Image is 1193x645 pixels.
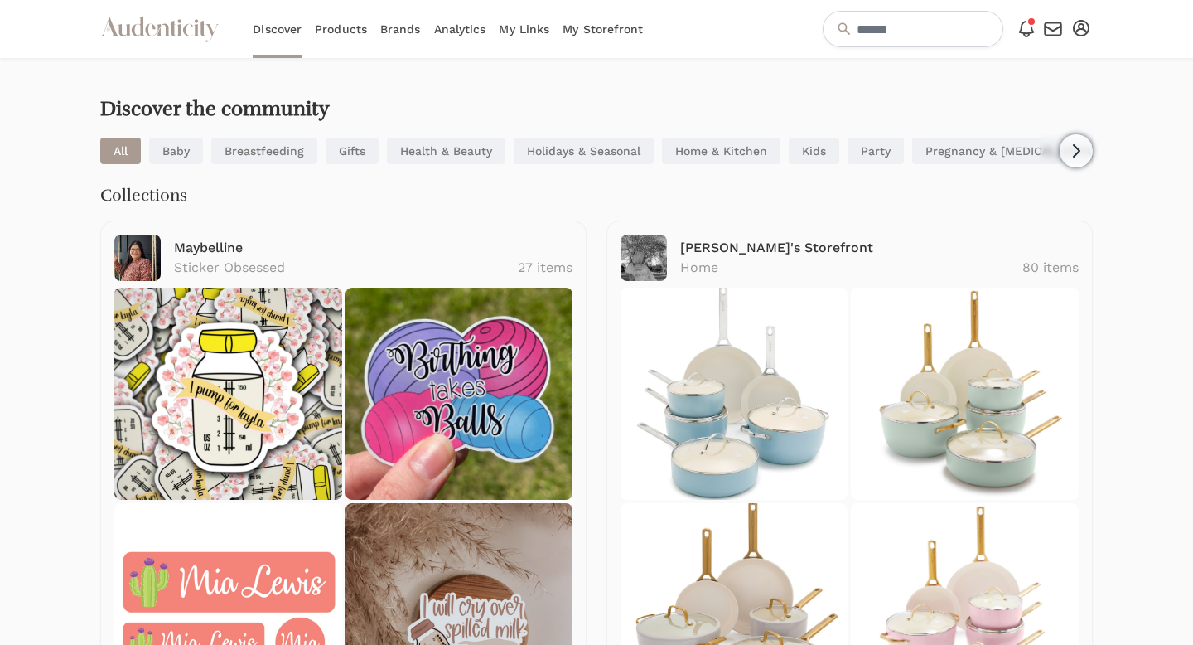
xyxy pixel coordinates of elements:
h2: Discover the community [100,98,1092,121]
a: Pregnancy & [MEDICAL_DATA] [912,138,1108,164]
img: NC_CC007844-001_1-1200x1200-bd93c0f.jpg [621,288,848,500]
a: Maybelline [174,240,243,255]
h3: Collections [100,184,1092,207]
a: Holidays & Seasonal [514,138,654,164]
img: <span class="translation_missing" title="translation missing: en.advocates.discover.show.profile_... [114,235,161,281]
a: All [100,138,141,164]
p: 27 items [518,258,572,278]
a: Gifts [326,138,379,164]
a: Health & Beauty [387,138,505,164]
img: GP_RESERVE_Mint_10pc_Outline1-1200x1200-bd93c0f.jpg [851,288,1078,500]
p: Sticker Obsessed [174,258,285,278]
a: Party [848,138,904,164]
a: Home & Kitchen [662,138,780,164]
a: Sticker Obsessed 27 items [174,258,572,278]
img: il_1588xN.4891583694_mshz.jpg [345,288,572,500]
a: [PERSON_NAME]'s Storefront [680,240,873,255]
img: <span class="translation_missing" title="translation missing: en.advocates.discover.show.profile_... [621,235,667,281]
a: Baby [149,138,203,164]
a: Kids [789,138,839,164]
a: Breastfeeding [211,138,317,164]
p: Home [680,258,718,278]
p: 80 items [1022,258,1079,278]
a: Home 80 items [680,258,1079,278]
img: il_1588xN.4293660352_83wt.jpg [114,288,341,500]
